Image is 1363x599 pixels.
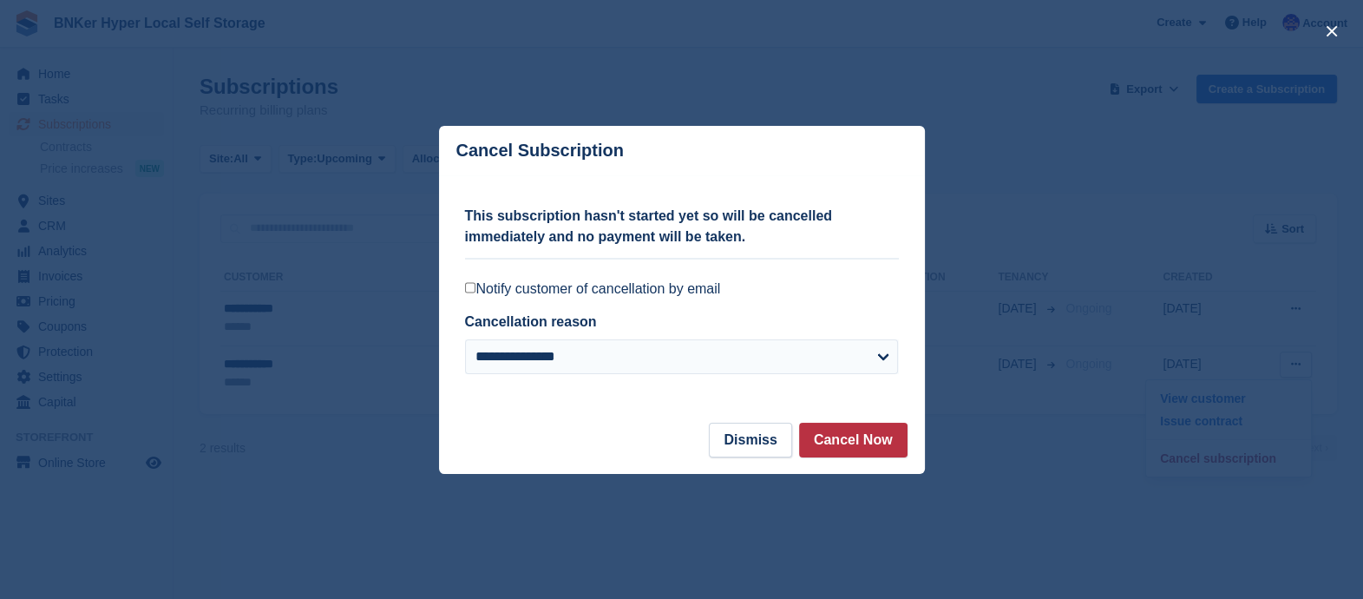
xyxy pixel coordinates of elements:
[456,141,624,161] p: Cancel Subscription
[465,282,476,293] input: Notify customer of cancellation by email
[465,314,597,329] label: Cancellation reason
[1318,17,1346,45] button: close
[465,280,899,298] label: Notify customer of cancellation by email
[799,423,908,457] button: Cancel Now
[465,206,899,247] p: This subscription hasn't started yet so will be cancelled immediately and no payment will be taken.
[709,423,791,457] button: Dismiss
